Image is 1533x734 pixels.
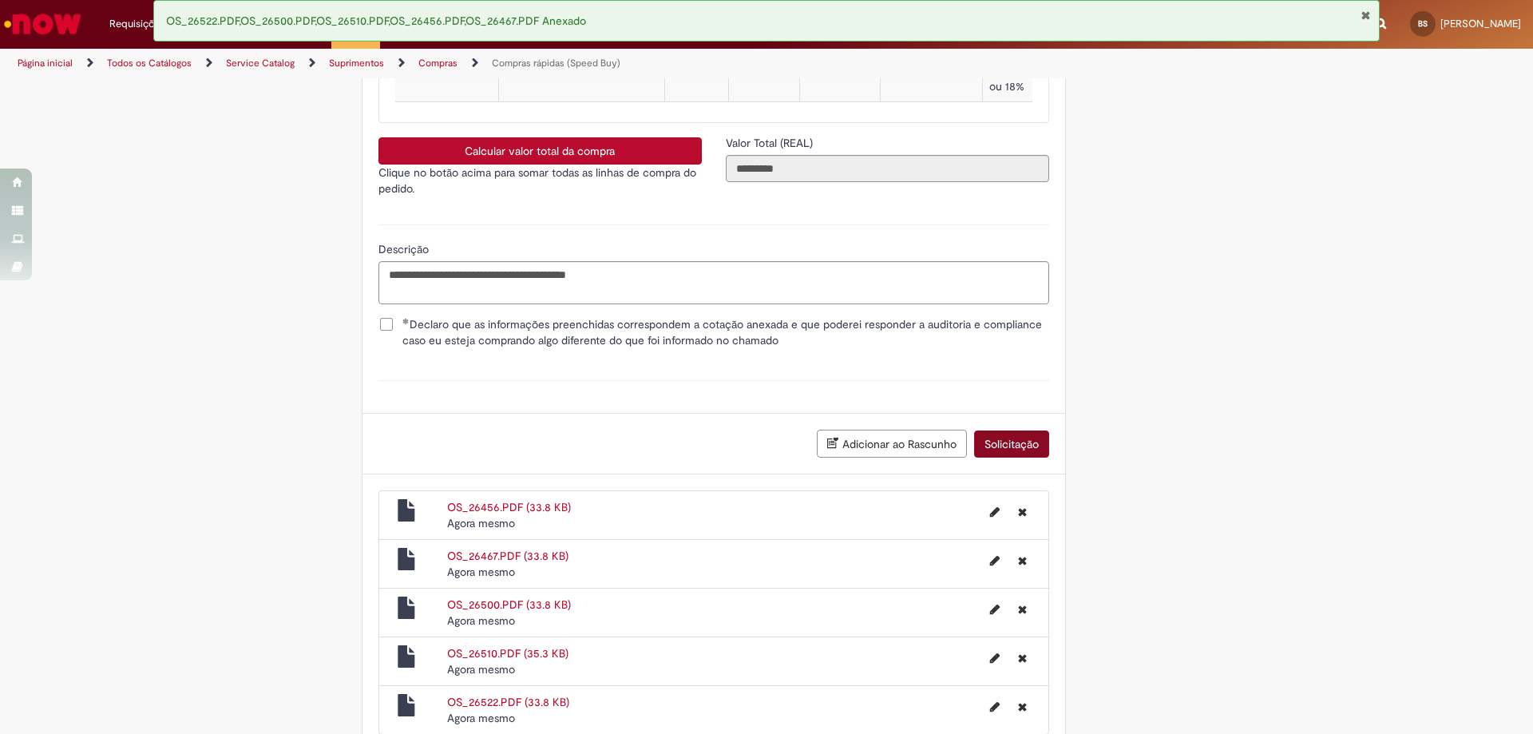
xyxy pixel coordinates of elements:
[109,16,165,32] span: Requisições
[447,565,515,579] span: Agora mesmo
[447,613,515,628] span: Agora mesmo
[980,694,1009,720] button: Editar nome de arquivo OS_26522.PDF
[378,165,702,196] p: Clique no botão acima para somar todas as linhas de compra do pedido.
[378,242,432,256] span: Descrição
[980,548,1009,573] button: Editar nome de arquivo OS_26467.PDF
[447,695,569,709] a: OS_26522.PDF (33.8 KB)
[447,613,515,628] time: 01/10/2025 13:17:25
[378,137,702,165] button: Calcular valor total da compra
[447,597,571,612] a: OS_26500.PDF (33.8 KB)
[402,316,1049,348] span: Declaro que as informações preenchidas correspondem a cotação anexada e que poderei responder a a...
[447,711,515,725] time: 01/10/2025 13:17:25
[166,14,586,28] span: OS_26522.PDF,OS_26500.PDF,OS_26510.PDF,OS_26456.PDF,OS_26467.PDF Anexado
[726,136,816,150] span: Somente leitura - Valor Total (REAL)
[329,57,384,69] a: Suprimentos
[980,597,1009,622] button: Editar nome de arquivo OS_26500.PDF
[1440,17,1521,30] span: [PERSON_NAME]
[726,155,1049,182] input: Valor Total (REAL)
[1008,548,1036,573] button: Excluir OS_26467.PDF
[974,430,1049,458] button: Solicitação
[226,57,295,69] a: Service Catalog
[402,318,410,324] span: Obrigatório Preenchido
[447,646,568,661] a: OS_26510.PDF (35.3 KB)
[447,516,515,530] span: Agora mesmo
[1418,18,1428,29] span: BS
[12,49,1010,78] ul: Trilhas de página
[1008,499,1036,525] button: Excluir OS_26456.PDF
[1361,9,1371,22] button: Fechar Notificação
[378,261,1049,304] textarea: Descrição
[447,565,515,579] time: 01/10/2025 13:17:25
[418,57,458,69] a: Compras
[980,645,1009,671] button: Editar nome de arquivo OS_26510.PDF
[447,662,515,676] time: 01/10/2025 13:17:25
[447,711,515,725] span: Agora mesmo
[1008,694,1036,720] button: Excluir OS_26522.PDF
[18,57,73,69] a: Página inicial
[817,430,967,458] button: Adicionar ao Rascunho
[447,549,568,563] a: OS_26467.PDF (33.8 KB)
[2,8,84,40] img: ServiceNow
[726,135,816,151] label: Somente leitura - Valor Total (REAL)
[492,57,620,69] a: Compras rápidas (Speed Buy)
[1008,597,1036,622] button: Excluir OS_26500.PDF
[107,57,192,69] a: Todos os Catálogos
[447,662,515,676] span: Agora mesmo
[447,516,515,530] time: 01/10/2025 13:17:25
[980,499,1009,525] button: Editar nome de arquivo OS_26456.PDF
[447,500,571,514] a: OS_26456.PDF (33.8 KB)
[1008,645,1036,671] button: Excluir OS_26510.PDF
